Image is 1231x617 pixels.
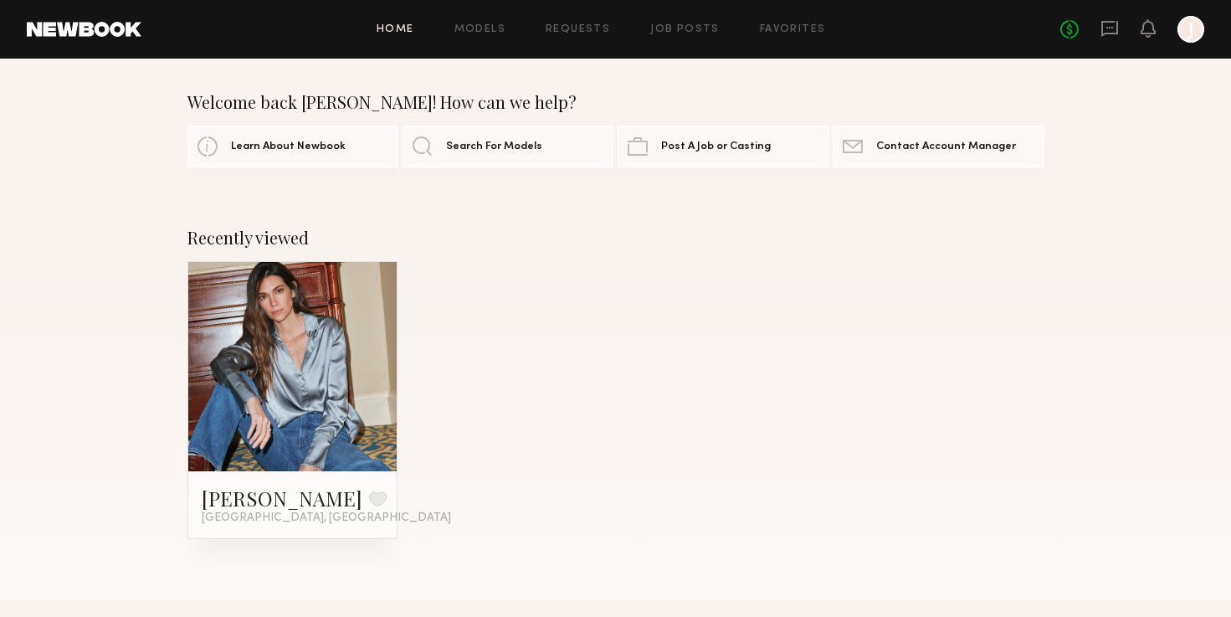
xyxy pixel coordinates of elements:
span: Learn About Newbook [231,141,346,152]
div: Recently viewed [187,228,1044,248]
a: Home [377,24,414,35]
a: Contact Account Manager [833,126,1044,167]
span: Post A Job or Casting [661,141,771,152]
a: [PERSON_NAME] [202,485,362,512]
a: Post A Job or Casting [618,126,828,167]
span: Search For Models [446,141,542,152]
a: Learn About Newbook [187,126,398,167]
a: Search For Models [403,126,613,167]
a: Requests [546,24,610,35]
a: Favorites [760,24,826,35]
a: Models [454,24,505,35]
span: [GEOGRAPHIC_DATA], [GEOGRAPHIC_DATA] [202,512,451,525]
a: Job Posts [650,24,720,35]
span: Contact Account Manager [876,141,1016,152]
a: J [1177,16,1204,43]
div: Welcome back [PERSON_NAME]! How can we help? [187,92,1044,112]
